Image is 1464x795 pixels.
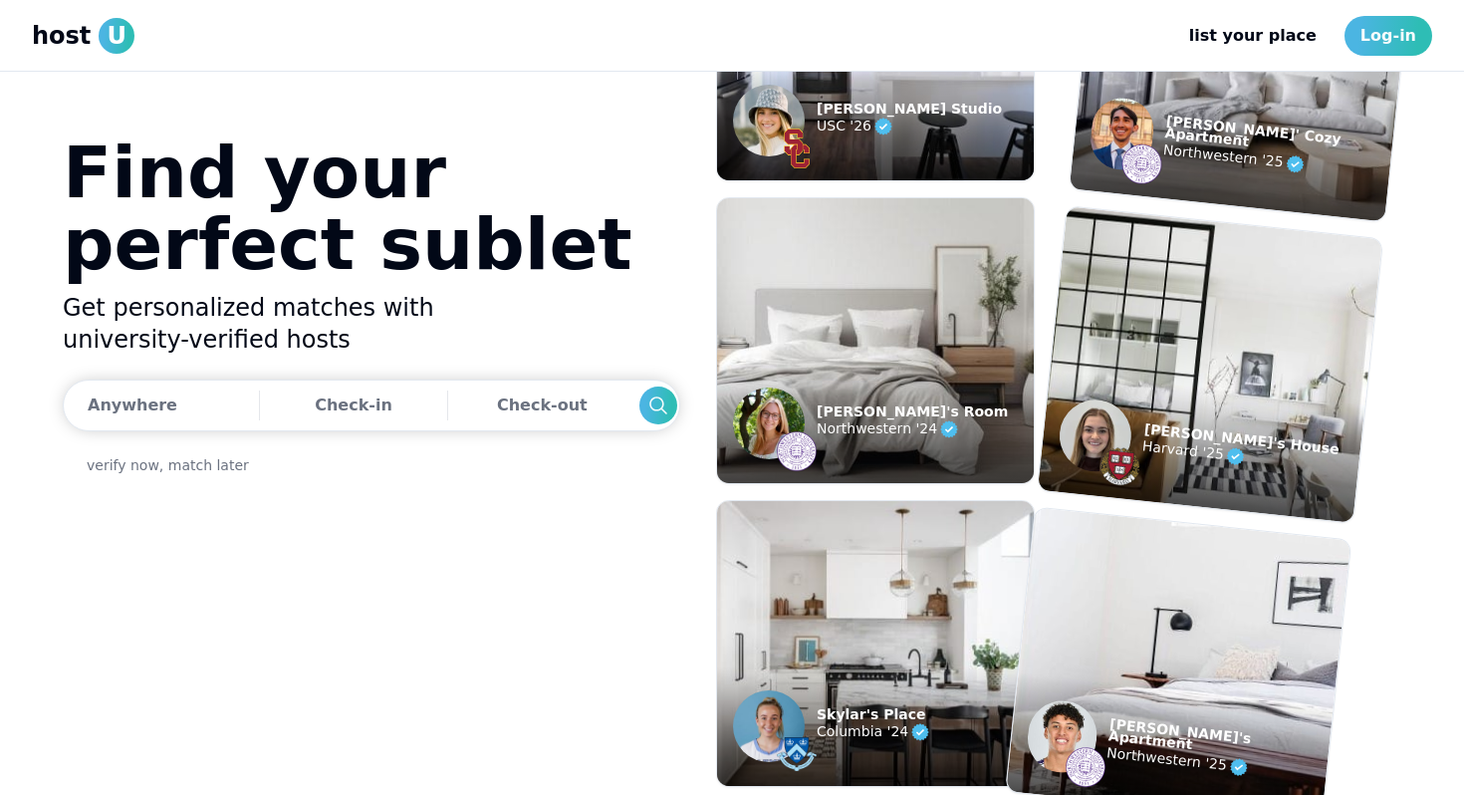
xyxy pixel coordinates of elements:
[1108,717,1331,764] p: [PERSON_NAME]'s Apartment
[87,455,249,475] a: verify now, match later
[639,387,677,424] div: Search
[1064,745,1107,789] img: example listing host
[1098,444,1142,488] img: example listing host
[817,405,1008,417] p: [PERSON_NAME]'s Room
[1141,434,1339,478] p: Harvard '25
[1119,142,1163,186] img: example listing host
[1056,397,1134,475] img: example listing host
[1164,115,1392,162] p: [PERSON_NAME]' Cozy Apartment
[63,380,680,431] button: AnywhereCheck-inCheck-outSearch
[733,85,805,156] img: example listing host
[1173,16,1333,56] a: list your place
[817,103,1002,115] p: [PERSON_NAME] Studio
[817,417,1008,441] p: Northwestern '24
[717,198,1034,483] img: example listing
[817,720,932,744] p: Columbia '24
[88,386,177,425] div: Anywhere
[32,18,134,54] a: hostU
[777,129,817,168] img: example listing host
[497,386,588,425] div: Check-out
[733,388,805,459] img: example listing host
[1162,138,1390,186] p: Northwestern '25
[1025,697,1100,776] img: example listing host
[817,115,1002,138] p: USC '26
[315,386,392,425] div: Check-in
[733,690,805,762] img: example listing host
[99,18,134,54] span: U
[1038,206,1382,523] img: example listing
[63,292,680,356] h2: Get personalized matches with university-verified hosts
[1088,95,1156,172] img: example listing host
[777,431,817,471] img: example listing host
[777,734,817,774] img: example listing host
[817,708,932,720] p: Skylar's Place
[1173,16,1432,56] nav: Main
[1344,16,1432,56] a: Log-in
[1105,741,1328,788] p: Northwestern '25
[1143,422,1340,455] p: [PERSON_NAME]'s House
[717,501,1034,786] img: example listing
[32,20,91,52] span: host
[63,136,632,280] h1: Find your perfect sublet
